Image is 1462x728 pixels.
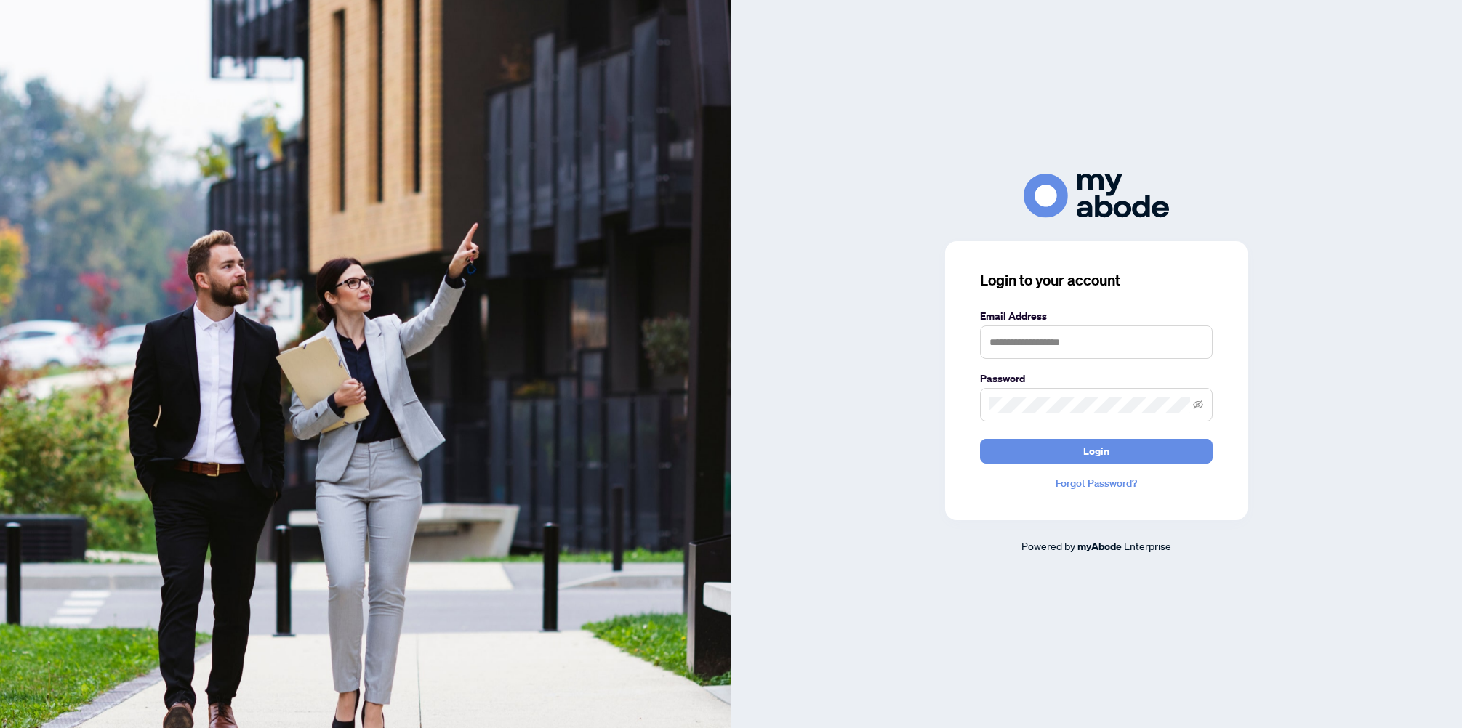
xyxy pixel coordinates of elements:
button: Login [980,439,1213,464]
img: ma-logo [1024,174,1169,218]
label: Password [980,371,1213,387]
span: Enterprise [1124,539,1171,552]
span: Login [1083,440,1109,463]
a: myAbode [1077,538,1122,554]
a: Forgot Password? [980,475,1213,491]
span: eye-invisible [1193,400,1203,410]
h3: Login to your account [980,270,1213,291]
span: Powered by [1021,539,1075,552]
label: Email Address [980,308,1213,324]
